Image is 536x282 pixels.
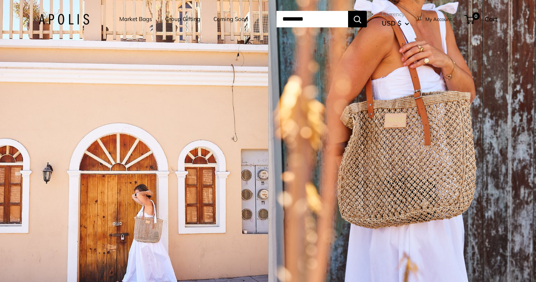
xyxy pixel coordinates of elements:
a: My Account [425,15,452,24]
img: Apolis [39,14,89,25]
span: USD $ [382,19,401,27]
button: USD $ [382,17,409,29]
a: Group Gifting [165,14,200,24]
a: Market Bags [119,14,152,24]
span: Cart [485,15,497,23]
input: Search... [276,11,348,27]
button: Search [348,11,367,27]
a: 0 Cart [465,13,497,25]
span: 0 [472,12,480,20]
span: Currency [382,9,409,19]
a: Coming Soon [213,14,248,24]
